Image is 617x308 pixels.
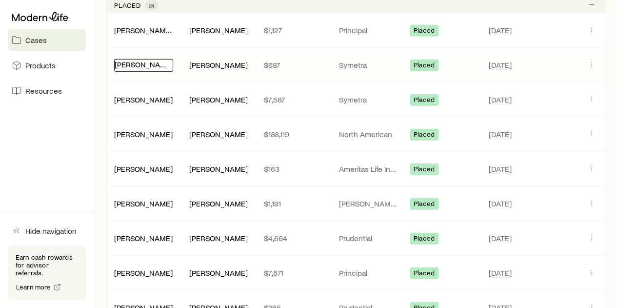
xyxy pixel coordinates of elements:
[189,268,247,278] div: [PERSON_NAME]
[414,96,435,106] span: Placed
[189,233,247,244] div: [PERSON_NAME]
[488,268,511,278] span: [DATE]
[8,55,86,76] a: Products
[25,61,56,70] span: Products
[264,233,323,243] p: $4,664
[414,165,435,175] span: Placed
[114,233,173,244] div: [PERSON_NAME]
[25,86,62,96] span: Resources
[338,25,398,35] p: Principal
[264,164,323,174] p: $163
[8,246,86,300] div: Earn cash rewards for advisor referrals.Learn more
[264,268,323,278] p: $7,571
[414,61,435,71] span: Placed
[114,199,173,208] a: [PERSON_NAME]
[114,129,173,139] a: [PERSON_NAME]
[264,199,323,208] p: $1,191
[338,233,398,243] p: Prudential
[149,1,155,9] span: 24
[8,29,86,51] a: Cases
[338,268,398,278] p: Principal
[488,164,511,174] span: [DATE]
[488,129,511,139] span: [DATE]
[114,25,173,36] div: [PERSON_NAME], [PERSON_NAME]
[189,60,247,70] div: [PERSON_NAME]
[114,25,234,35] a: [PERSON_NAME], [PERSON_NAME]
[488,199,511,208] span: [DATE]
[8,220,86,242] button: Hide navigation
[264,25,323,35] p: $1,127
[25,226,77,236] span: Hide navigation
[114,164,173,173] a: [PERSON_NAME]
[189,199,247,209] div: [PERSON_NAME]
[414,200,435,210] span: Placed
[16,253,78,277] p: Earn cash rewards for advisor referrals.
[488,233,511,243] span: [DATE]
[338,199,398,208] p: [PERSON_NAME] [PERSON_NAME]
[114,268,173,277] a: [PERSON_NAME]
[8,80,86,102] a: Resources
[16,284,51,290] span: Learn more
[338,95,398,104] p: Symetra
[114,129,173,140] div: [PERSON_NAME]
[338,164,398,174] p: Ameritas Life Insurance Corp. (Ameritas)
[114,95,173,105] div: [PERSON_NAME]
[264,60,323,70] p: $687
[189,25,247,36] div: [PERSON_NAME]
[114,233,173,243] a: [PERSON_NAME]
[488,95,511,104] span: [DATE]
[414,130,435,141] span: Placed
[189,129,247,140] div: [PERSON_NAME]
[189,164,247,174] div: [PERSON_NAME]
[114,164,173,174] div: [PERSON_NAME]
[114,59,173,72] div: [PERSON_NAME]
[414,269,435,279] span: Placed
[115,60,173,69] a: [PERSON_NAME]
[114,268,173,278] div: [PERSON_NAME]
[338,129,398,139] p: North American
[189,95,247,105] div: [PERSON_NAME]
[414,234,435,245] span: Placed
[264,95,323,104] p: $7,587
[488,25,511,35] span: [DATE]
[114,95,173,104] a: [PERSON_NAME]
[338,60,398,70] p: Symetra
[414,26,435,37] span: Placed
[488,60,511,70] span: [DATE]
[25,35,47,45] span: Cases
[264,129,323,139] p: $188,119
[114,199,173,209] div: [PERSON_NAME]
[114,1,141,9] p: Placed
